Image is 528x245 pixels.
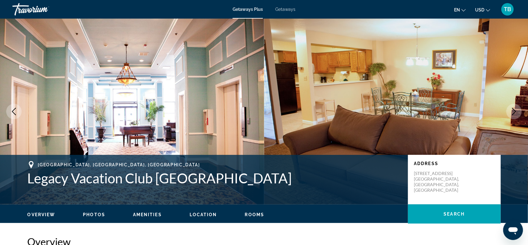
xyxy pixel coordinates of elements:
a: Travorium [12,1,74,17]
span: TB [504,6,511,12]
p: [STREET_ADDRESS] [GEOGRAPHIC_DATA], [GEOGRAPHIC_DATA], [GEOGRAPHIC_DATA] [414,171,464,193]
h1: Legacy Vacation Club [GEOGRAPHIC_DATA] [28,170,402,186]
button: Search [408,204,501,224]
span: en [454,7,460,12]
a: Getaways [275,7,295,12]
span: Search [444,212,465,217]
button: Location [190,212,217,217]
button: Change language [454,5,466,14]
button: Overview [28,212,55,217]
span: USD [475,7,484,12]
button: Photos [83,212,105,217]
button: Amenities [133,212,162,217]
button: Next image [506,104,522,119]
button: Change currency [475,5,490,14]
p: Address [414,161,495,166]
button: Rooms [245,212,264,217]
span: [GEOGRAPHIC_DATA], [GEOGRAPHIC_DATA], [GEOGRAPHIC_DATA] [38,162,200,167]
button: User Menu [500,3,516,16]
a: Getaways Plus [233,7,263,12]
button: Previous image [6,104,22,119]
iframe: Button to launch messaging window [503,220,523,240]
